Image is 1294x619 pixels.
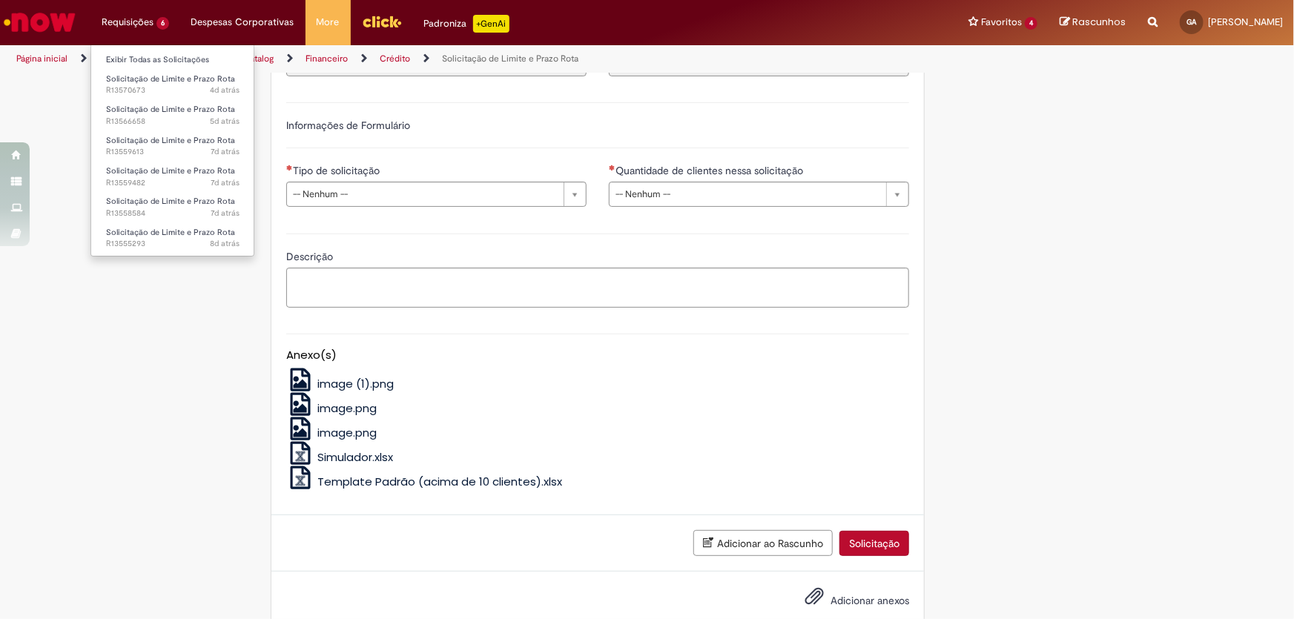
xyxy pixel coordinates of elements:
span: Adicionar anexos [831,594,909,607]
span: Solicitação de Limite e Prazo Rota [106,165,235,176]
a: Solicitação de Limite e Prazo Rota [442,53,578,64]
span: Despesas Corporativas [191,15,294,30]
a: image.png [286,400,377,416]
span: 7d atrás [211,208,240,219]
a: Página inicial [16,53,67,64]
span: Necessários [609,165,615,171]
span: Rascunhos [1072,15,1126,29]
span: Tipo de solicitação [293,164,383,177]
span: Solicitação de Limite e Prazo Rota [106,196,235,207]
a: Template Padrão (acima de 10 clientes).xlsx [286,474,562,489]
time: 25/09/2025 13:36:39 [210,116,240,127]
span: 5d atrás [210,116,240,127]
ul: Trilhas de página [11,45,851,73]
span: R13559482 [106,177,240,189]
a: Financeiro [306,53,348,64]
button: Adicionar ao Rascunho [693,530,833,556]
span: Solicitação de Limite e Prazo Rota [106,227,235,238]
span: Quantidade de clientes nessa solicitação [615,164,806,177]
span: Necessários [286,165,293,171]
span: 4 [1025,17,1037,30]
span: Favoritos [981,15,1022,30]
label: Informações de Formulário [286,119,410,132]
span: R13555293 [106,238,240,250]
img: click_logo_yellow_360x200.png [362,10,402,33]
span: Template Padrão (acima de 10 clientes).xlsx [317,474,562,489]
span: Requisições [102,15,154,30]
a: Rascunhos [1060,16,1126,30]
span: image (1).png [317,376,394,391]
span: R13566658 [106,116,240,128]
a: Aberto R13559482 : Solicitação de Limite e Prazo Rota [91,163,254,191]
span: Solicitação de Limite e Prazo Rota [106,73,235,85]
a: Aberto R13566658 : Solicitação de Limite e Prazo Rota [91,102,254,129]
time: 23/09/2025 15:05:23 [211,146,240,157]
span: 6 [156,17,169,30]
a: Aberto R13555293 : Solicitação de Limite e Prazo Rota [91,225,254,252]
span: R13570673 [106,85,240,96]
span: 8d atrás [210,238,240,249]
a: Crédito [380,53,410,64]
span: Simulador.xlsx [317,449,393,465]
h5: Anexo(s) [286,349,909,362]
a: Simulador.xlsx [286,449,393,465]
img: ServiceNow [1,7,78,37]
a: image (1).png [286,376,394,391]
ul: Requisições [90,44,254,256]
a: Aberto R13559613 : Solicitação de Limite e Prazo Rota [91,133,254,160]
button: Adicionar anexos [801,583,828,617]
textarea: Descrição [286,268,909,308]
time: 23/09/2025 14:48:41 [211,177,240,188]
time: 22/09/2025 13:52:25 [210,238,240,249]
time: 23/09/2025 11:28:48 [211,208,240,219]
a: Aberto R13558584 : Solicitação de Limite e Prazo Rota [91,193,254,221]
span: Solicitação de Limite e Prazo Rota [106,135,235,146]
span: -- Nenhum -- [293,182,556,206]
span: 7d atrás [211,146,240,157]
time: 26/09/2025 13:50:10 [210,85,240,96]
span: GA [1187,17,1197,27]
button: Solicitação [839,531,909,556]
span: 7d atrás [211,177,240,188]
span: Solicitação de Limite e Prazo Rota [106,104,235,115]
a: image.png [286,425,377,440]
span: image.png [317,400,377,416]
span: Descrição [286,250,336,263]
span: R13559613 [106,146,240,158]
span: 4d atrás [210,85,240,96]
span: R13558584 [106,208,240,219]
a: Aberto R13570673 : Solicitação de Limite e Prazo Rota [91,71,254,99]
span: More [317,15,340,30]
p: +GenAi [473,15,509,33]
a: Exibir Todas as Solicitações [91,52,254,68]
span: image.png [317,425,377,440]
span: [PERSON_NAME] [1208,16,1283,28]
div: Padroniza [424,15,509,33]
span: -- Nenhum -- [615,182,879,206]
